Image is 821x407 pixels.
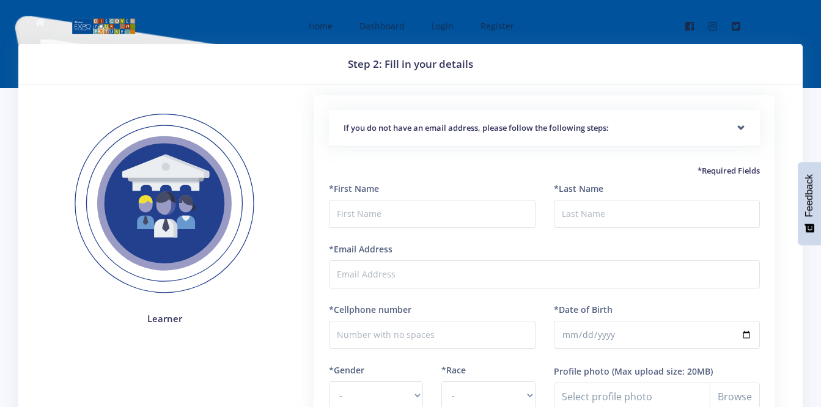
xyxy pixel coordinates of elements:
[309,20,333,32] span: Home
[329,321,535,349] input: Number with no spaces
[441,364,466,376] label: *Race
[554,200,760,228] input: Last Name
[329,243,392,255] label: *Email Address
[554,182,603,195] label: *Last Name
[56,95,273,312] img: Learner
[612,365,713,378] label: (Max upload size: 20MB)
[329,182,379,195] label: *First Name
[554,303,613,316] label: *Date of Birth
[33,56,788,72] h3: Step 2: Fill in your details
[804,174,815,217] span: Feedback
[329,303,411,316] label: *Cellphone number
[56,312,273,326] h4: Learner
[419,10,463,42] a: Login
[347,10,414,42] a: Dashboard
[359,20,405,32] span: Dashboard
[344,122,745,134] h5: If you do not have an email address, please follow the following steps:
[468,10,524,42] a: Register
[554,365,609,378] label: Profile photo
[798,162,821,245] button: Feedback - Show survey
[329,364,364,376] label: *Gender
[432,20,454,32] span: Login
[296,10,342,42] a: Home
[329,200,535,228] input: First Name
[480,20,514,32] span: Register
[329,165,760,177] h5: *Required Fields
[329,260,760,288] input: Email Address
[72,17,136,35] img: logo01.png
